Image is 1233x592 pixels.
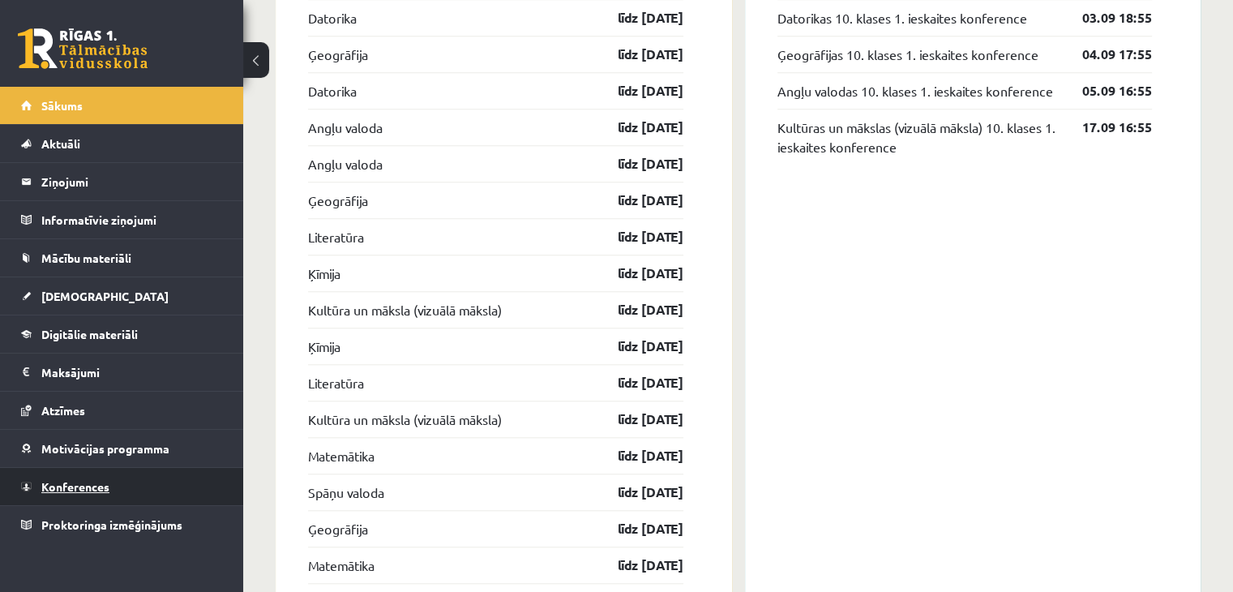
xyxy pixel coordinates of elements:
[41,517,182,532] span: Proktoringa izmēģinājums
[21,87,223,124] a: Sākums
[308,8,357,28] a: Datorika
[21,277,223,315] a: [DEMOGRAPHIC_DATA]
[589,154,683,174] a: līdz [DATE]
[21,315,223,353] a: Digitālie materiāli
[308,483,384,502] a: Spāņu valoda
[308,410,502,429] a: Kultūra un māksla (vizuālā māksla)
[589,410,683,429] a: līdz [DATE]
[589,227,683,247] a: līdz [DATE]
[308,227,364,247] a: Literatūra
[308,154,383,174] a: Angļu valoda
[21,125,223,162] a: Aktuāli
[777,45,1038,64] a: Ģeogrāfijas 10. klases 1. ieskaites konference
[41,98,83,113] span: Sākums
[589,8,683,28] a: līdz [DATE]
[21,506,223,543] a: Proktoringa izmēģinājums
[41,136,80,151] span: Aktuāli
[589,337,683,356] a: līdz [DATE]
[41,251,131,265] span: Mācību materiāli
[589,519,683,538] a: līdz [DATE]
[308,337,340,356] a: Ķīmija
[589,264,683,283] a: līdz [DATE]
[777,118,1059,157] a: Kultūras un mākslas (vizuālā māksla) 10. klases 1. ieskaites konference
[41,327,138,341] span: Digitālie materiāli
[21,392,223,429] a: Atzīmes
[41,479,109,494] span: Konferences
[308,81,357,101] a: Datorika
[21,239,223,277] a: Mācību materiāli
[589,556,683,575] a: līdz [DATE]
[589,483,683,502] a: līdz [DATE]
[589,45,683,64] a: līdz [DATE]
[777,8,1027,28] a: Datorikas 10. klases 1. ieskaites konference
[308,519,368,538] a: Ģeogrāfija
[1058,118,1152,137] a: 17.09 16:55
[1058,8,1152,28] a: 03.09 18:55
[777,81,1053,101] a: Angļu valodas 10. klases 1. ieskaites konference
[21,354,223,391] a: Maksājumi
[589,373,683,393] a: līdz [DATE]
[589,300,683,320] a: līdz [DATE]
[41,403,85,418] span: Atzīmes
[1058,45,1152,64] a: 04.09 17:55
[589,118,683,137] a: līdz [DATE]
[308,45,368,64] a: Ģeogrāfija
[589,446,683,465] a: līdz [DATE]
[21,163,223,200] a: Ziņojumi
[308,118,383,137] a: Angļu valoda
[589,191,683,210] a: līdz [DATE]
[21,468,223,505] a: Konferences
[21,430,223,467] a: Motivācijas programma
[41,354,223,391] legend: Maksājumi
[41,201,223,238] legend: Informatīvie ziņojumi
[308,373,364,393] a: Literatūra
[18,28,148,69] a: Rīgas 1. Tālmācības vidusskola
[41,163,223,200] legend: Ziņojumi
[41,441,169,456] span: Motivācijas programma
[41,289,169,303] span: [DEMOGRAPHIC_DATA]
[21,201,223,238] a: Informatīvie ziņojumi
[308,191,368,210] a: Ģeogrāfija
[308,300,502,320] a: Kultūra un māksla (vizuālā māksla)
[308,264,340,283] a: Ķīmija
[589,81,683,101] a: līdz [DATE]
[1058,81,1152,101] a: 05.09 16:55
[308,446,375,465] a: Matemātika
[308,556,375,575] a: Matemātika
